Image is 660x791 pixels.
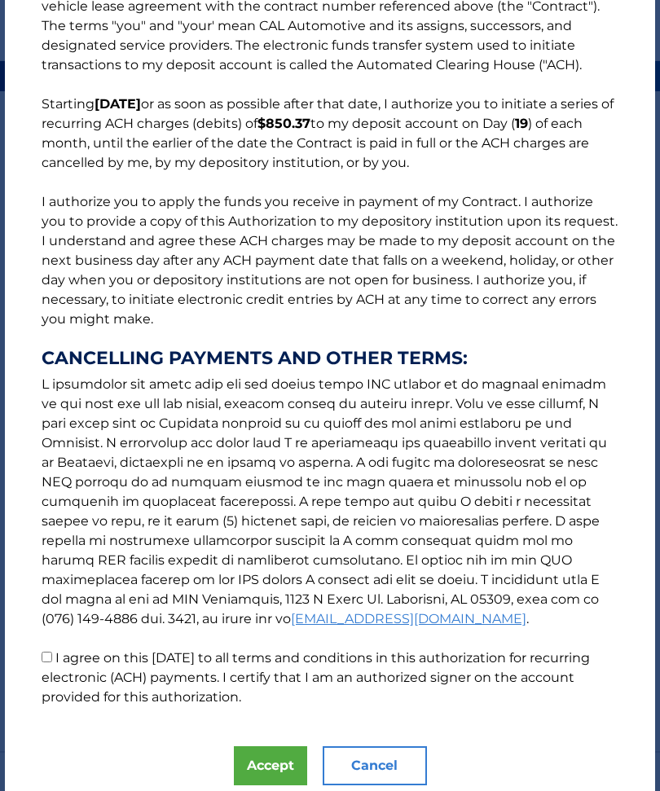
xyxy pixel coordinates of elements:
[42,349,618,368] strong: CANCELLING PAYMENTS AND OTHER TERMS:
[291,611,526,626] a: [EMAIL_ADDRESS][DOMAIN_NAME]
[42,650,590,705] label: I agree on this [DATE] to all terms and conditions in this authorization for recurring electronic...
[515,116,528,131] b: 19
[257,116,310,131] b: $850.37
[323,746,427,785] button: Cancel
[234,746,307,785] button: Accept
[95,96,141,112] b: [DATE]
